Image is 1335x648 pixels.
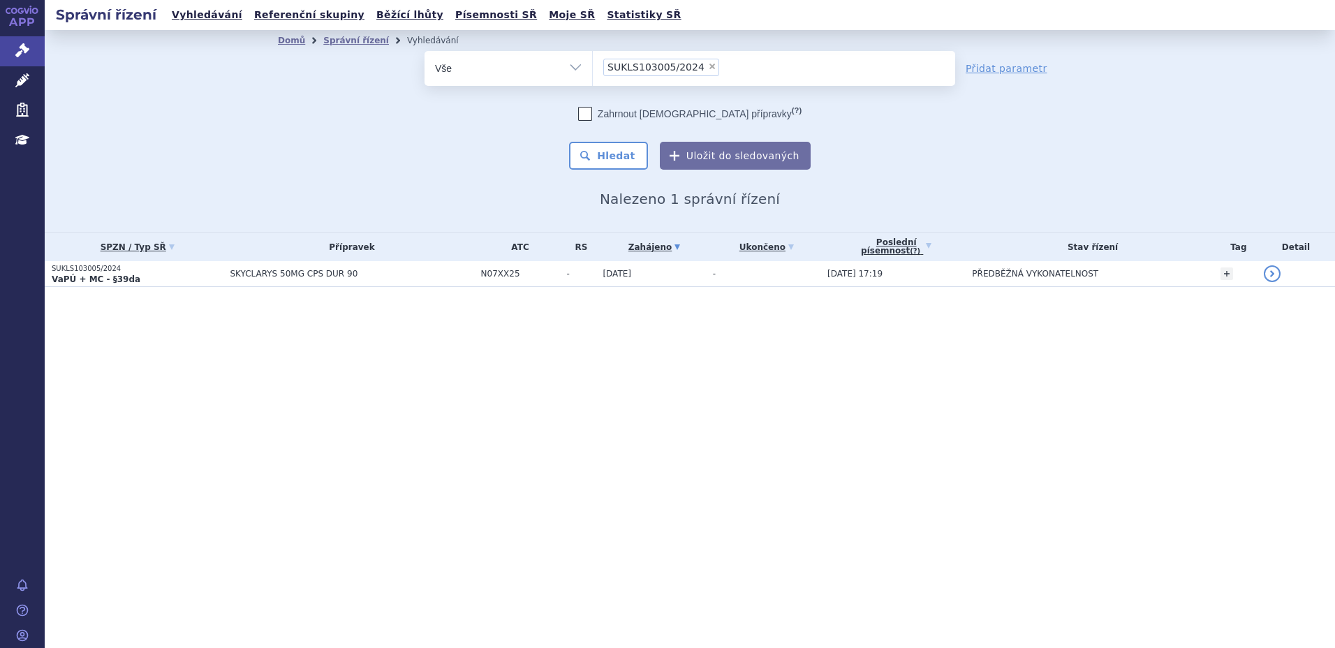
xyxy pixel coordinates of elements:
[965,233,1213,261] th: Stav řízení
[52,274,140,284] strong: VaPÚ + MC - §39da
[52,264,223,274] p: SUKLS103005/2024
[566,269,596,279] span: -
[600,191,780,207] span: Nalezeno 1 správní řízení
[481,269,560,279] span: N07XX25
[603,237,705,257] a: Zahájeno
[708,62,716,71] span: ×
[52,237,223,257] a: SPZN / Typ SŘ
[607,62,705,72] span: SUKLS103005/2024
[713,269,716,279] span: -
[45,5,168,24] h2: Správní řízení
[1257,233,1335,261] th: Detail
[792,106,802,115] abbr: (?)
[713,237,820,257] a: Ukončeno
[250,6,369,24] a: Referenční skupiny
[559,233,596,261] th: RS
[723,58,731,75] input: SUKLS103005/2024
[223,233,473,261] th: Přípravek
[1264,265,1281,282] a: detail
[230,269,473,279] span: SKYCLARYS 50MG CPS DUR 90
[660,142,811,170] button: Uložit do sledovaných
[910,247,920,256] abbr: (?)
[827,233,965,261] a: Poslednípísemnost(?)
[1220,267,1233,280] a: +
[278,36,305,45] a: Domů
[474,233,560,261] th: ATC
[578,107,802,121] label: Zahrnout [DEMOGRAPHIC_DATA] přípravky
[168,6,246,24] a: Vyhledávání
[372,6,448,24] a: Běžící lhůty
[603,6,685,24] a: Statistiky SŘ
[603,269,631,279] span: [DATE]
[569,142,648,170] button: Hledat
[323,36,389,45] a: Správní řízení
[972,269,1098,279] span: PŘEDBĚŽNÁ VYKONATELNOST
[545,6,599,24] a: Moje SŘ
[827,269,883,279] span: [DATE] 17:19
[451,6,541,24] a: Písemnosti SŘ
[966,61,1047,75] a: Přidat parametr
[407,30,477,51] li: Vyhledávání
[1214,233,1257,261] th: Tag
